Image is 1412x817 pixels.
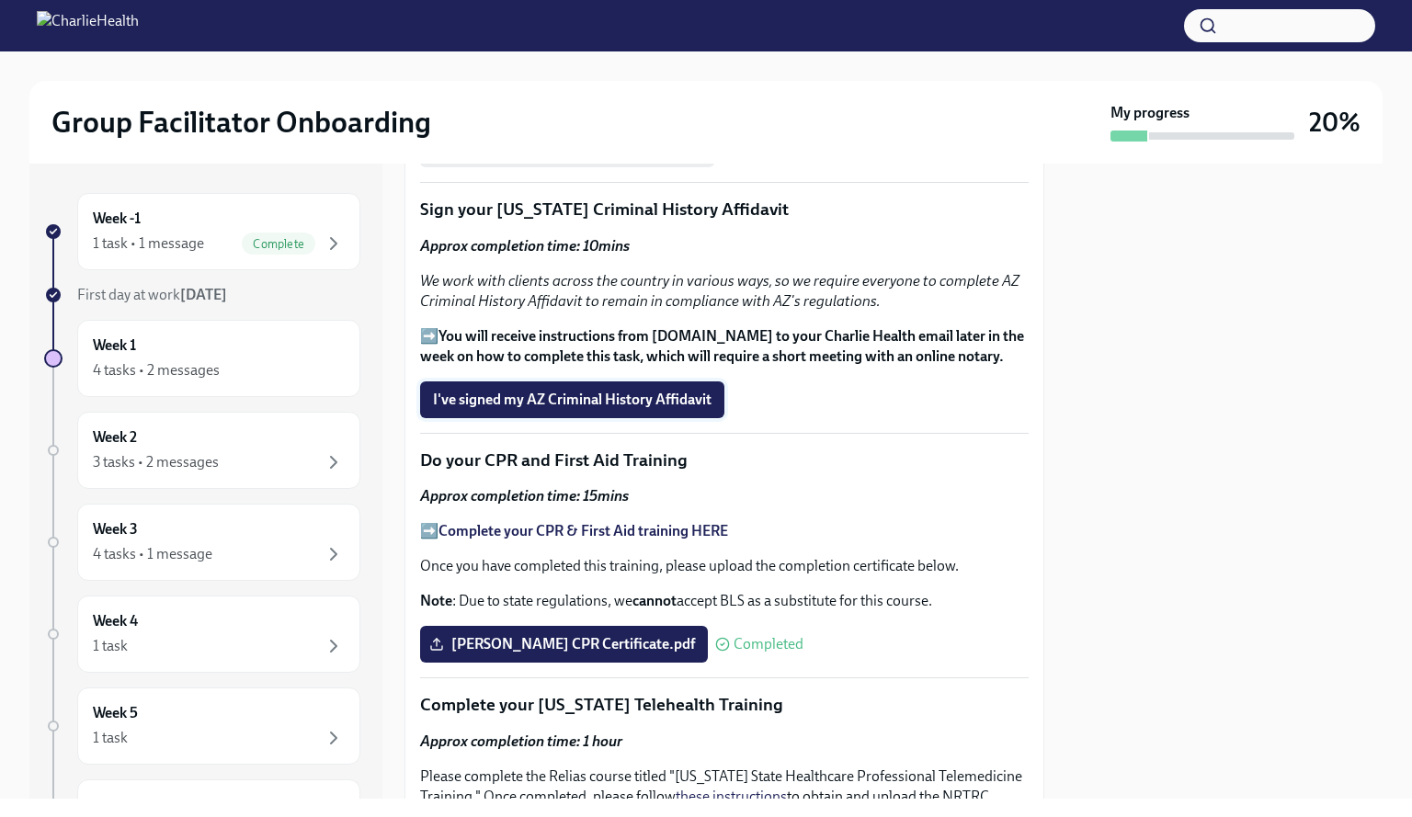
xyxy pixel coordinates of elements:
[433,635,695,653] span: [PERSON_NAME] CPR Certificate.pdf
[44,193,360,270] a: Week -11 task • 1 messageComplete
[37,11,139,40] img: CharlieHealth
[93,544,212,564] div: 4 tasks • 1 message
[420,198,1029,221] p: Sign your [US_STATE] Criminal History Affidavit
[93,360,220,380] div: 4 tasks • 2 messages
[93,335,136,356] h6: Week 1
[420,487,629,505] strong: Approx completion time: 15mins
[93,427,137,448] h6: Week 2
[180,286,227,303] strong: [DATE]
[420,592,452,609] strong: Note
[1309,106,1361,139] h3: 20%
[420,272,1019,310] em: We work with clients across the country in various ways, so we require everyone to complete AZ Cr...
[93,209,141,229] h6: Week -1
[77,286,227,303] span: First day at work
[93,519,138,539] h6: Week 3
[93,703,138,723] h6: Week 5
[1110,103,1190,123] strong: My progress
[420,521,1029,541] p: ➡️
[676,788,787,805] a: these instructions
[93,452,219,472] div: 3 tasks • 2 messages
[44,285,360,305] a: First day at work[DATE]
[420,326,1029,367] p: ➡️
[44,596,360,673] a: Week 41 task
[44,412,360,489] a: Week 23 tasks • 2 messages
[734,637,803,652] span: Completed
[420,591,1029,611] p: : Due to state regulations, we accept BLS as a substitute for this course.
[420,448,1029,472] p: Do your CPR and First Aid Training
[420,556,1029,576] p: Once you have completed this training, please upload the completion certificate below.
[438,522,728,539] a: Complete your CPR & First Aid training HERE
[433,391,712,409] span: I've signed my AZ Criminal History Affidavit
[420,237,630,255] strong: Approx completion time: 10mins
[51,104,431,141] h2: Group Facilitator Onboarding
[420,327,1024,365] strong: You will receive instructions from [DOMAIN_NAME] to your Charlie Health email later in the week o...
[632,592,677,609] strong: cannot
[420,626,708,663] label: [PERSON_NAME] CPR Certificate.pdf
[420,693,1029,717] p: Complete your [US_STATE] Telehealth Training
[93,728,128,748] div: 1 task
[420,732,622,750] strong: Approx completion time: 1 hour
[93,611,138,631] h6: Week 4
[93,795,138,815] h6: Week 6
[44,504,360,581] a: Week 34 tasks • 1 message
[93,233,204,254] div: 1 task • 1 message
[420,381,724,418] button: I've signed my AZ Criminal History Affidavit
[242,237,315,251] span: Complete
[44,320,360,397] a: Week 14 tasks • 2 messages
[93,636,128,656] div: 1 task
[44,687,360,765] a: Week 51 task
